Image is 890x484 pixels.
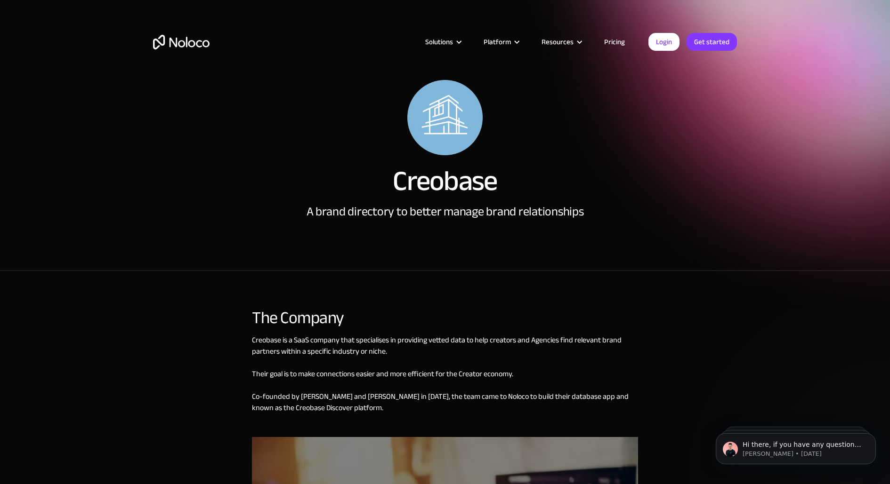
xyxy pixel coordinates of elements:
[252,333,629,415] a: Creobase is a SaaS company that specialises in providing vetted data to help creators and Agencie...
[307,205,584,219] div: A brand directory to better manage brand relationships
[687,33,737,51] a: Get started
[542,36,574,48] div: Resources
[153,35,210,49] a: home
[484,36,511,48] div: Platform
[592,36,637,48] a: Pricing
[425,36,453,48] div: Solutions
[530,36,592,48] div: Resources
[702,413,890,479] iframe: Intercom notifications message
[472,36,530,48] div: Platform
[648,33,680,51] a: Login
[393,167,497,195] h1: Creobase
[252,309,638,327] div: The Company
[413,36,472,48] div: Solutions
